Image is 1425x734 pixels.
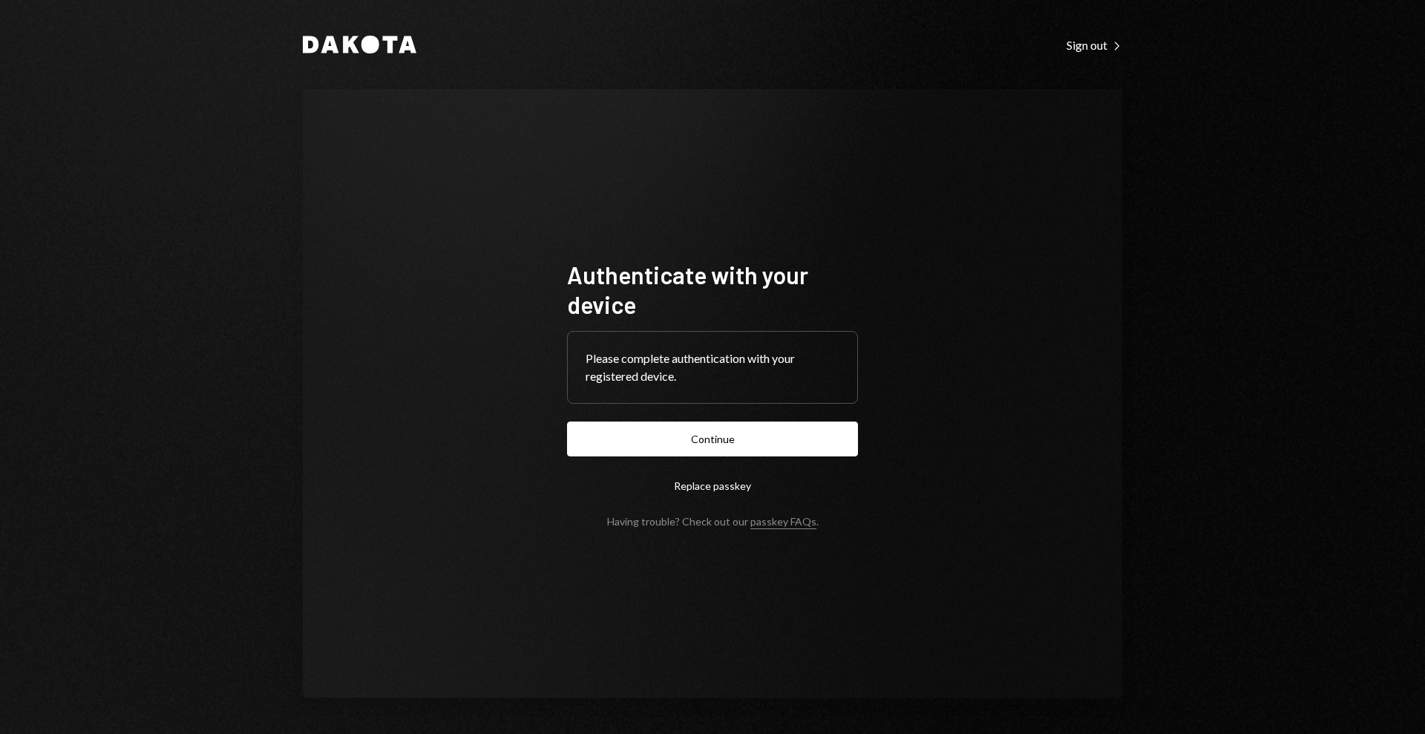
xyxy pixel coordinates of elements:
[607,515,819,528] div: Having trouble? Check out our .
[1067,38,1122,53] div: Sign out
[567,468,858,503] button: Replace passkey
[567,260,858,319] h1: Authenticate with your device
[567,422,858,456] button: Continue
[1067,36,1122,53] a: Sign out
[750,515,816,529] a: passkey FAQs
[586,350,839,385] div: Please complete authentication with your registered device.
